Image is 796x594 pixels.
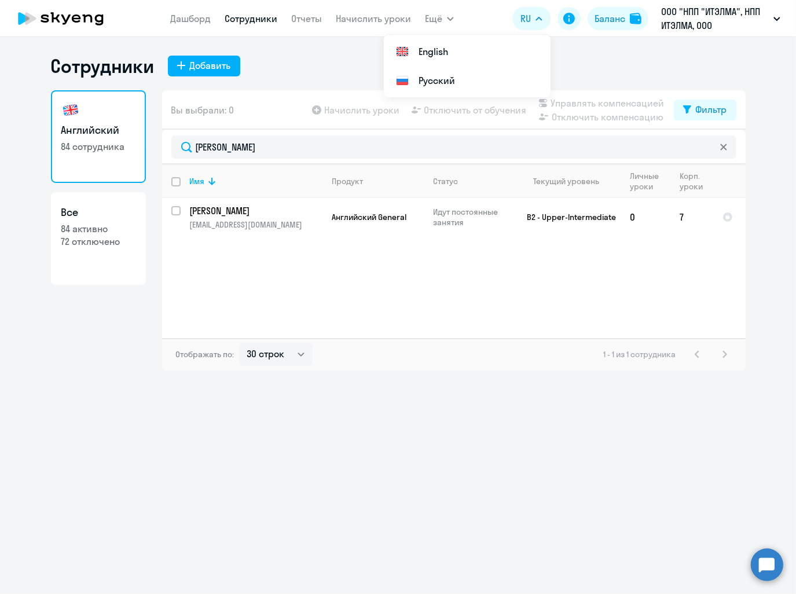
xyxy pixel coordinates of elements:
span: Вы выбрали: 0 [171,103,234,117]
img: balance [630,13,641,24]
div: Личные уроки [630,171,670,192]
div: Статус [434,176,513,186]
a: Английский84 сотрудника [51,90,146,183]
a: Начислить уроки [336,13,411,24]
div: Добавить [190,58,231,72]
button: Балансbalance [588,7,648,30]
div: Корп. уроки [680,171,705,192]
td: 7 [671,198,713,236]
div: Личные уроки [630,171,663,192]
a: Все84 активно72 отключено [51,192,146,285]
div: Баланс [595,12,625,25]
td: B2 - Upper-Intermediate [513,198,621,236]
img: english [61,101,80,119]
button: RU [512,7,551,30]
a: Дашборд [170,13,211,24]
div: Имя [190,176,322,186]
input: Поиск по имени, email, продукту или статусу [171,135,736,159]
button: Фильтр [674,100,736,120]
button: ООО "НПП "ИТЭЛМА", НПП ИТЭЛМА, ООО [655,5,786,32]
a: [PERSON_NAME] [190,204,322,217]
td: 0 [621,198,671,236]
p: [PERSON_NAME] [190,204,321,217]
p: [EMAIL_ADDRESS][DOMAIN_NAME] [190,219,322,230]
p: Идут постоянные занятия [434,207,513,228]
h3: Все [61,205,135,220]
ul: Ещё [384,35,551,97]
span: Ещё [425,12,442,25]
p: 84 сотрудника [61,140,135,153]
button: Добавить [168,56,240,76]
span: RU [520,12,531,25]
img: English [395,45,409,58]
p: ООО "НПП "ИТЭЛМА", НПП ИТЭЛМА, ООО [661,5,769,32]
span: Английский General [332,212,407,222]
div: Текущий уровень [523,176,621,186]
h3: Английский [61,123,135,138]
a: Отчеты [291,13,322,24]
div: Имя [190,176,205,186]
p: 72 отключено [61,235,135,248]
div: Фильтр [696,102,727,116]
div: Текущий уровень [533,176,599,186]
p: 84 активно [61,222,135,235]
button: Ещё [425,7,454,30]
div: Продукт [332,176,424,186]
img: Русский [395,74,409,87]
a: Сотрудники [225,13,277,24]
div: Продукт [332,176,364,186]
span: Отображать по: [176,349,234,360]
div: Корп. уроки [680,171,713,192]
div: Статус [434,176,458,186]
span: 1 - 1 из 1 сотрудника [604,349,676,360]
h1: Сотрудники [51,54,154,78]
